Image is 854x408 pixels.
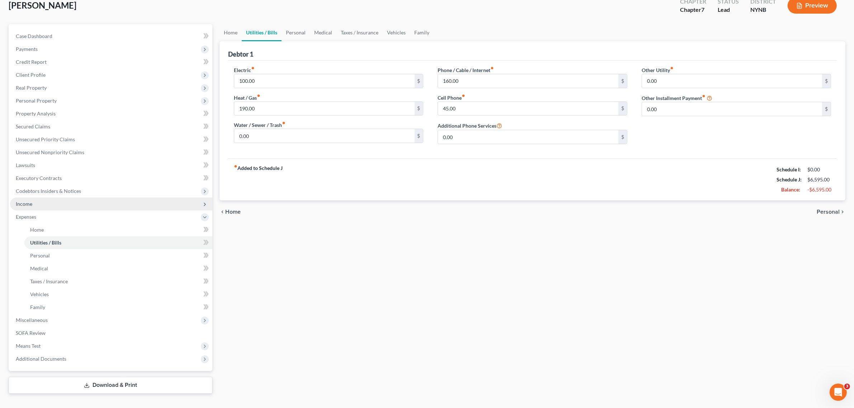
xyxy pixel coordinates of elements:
span: Miscellaneous [16,317,48,323]
div: NYNB [750,6,776,14]
i: fiber_manual_record [282,121,286,125]
a: Personal [24,249,212,262]
span: Secured Claims [16,123,50,129]
span: Case Dashboard [16,33,52,39]
a: Home [220,24,242,41]
span: Executory Contracts [16,175,62,181]
strong: Schedule I: [777,166,801,172]
label: Water / Sewer / Trash [234,121,286,129]
span: Family [30,304,45,310]
a: Taxes / Insurance [24,275,212,288]
a: Download & Print [9,377,212,394]
a: Personal [282,24,310,41]
span: Personal [817,209,840,215]
div: Lead [718,6,739,14]
a: Medical [310,24,336,41]
a: Case Dashboard [10,30,212,43]
span: Taxes / Insurance [30,278,68,284]
div: Chapter [680,6,706,14]
span: 3 [844,384,850,389]
a: Family [24,301,212,314]
span: Property Analysis [16,110,56,117]
input: -- [642,74,822,88]
input: -- [438,74,618,88]
span: Client Profile [16,72,46,78]
div: $ [618,102,627,115]
span: 7 [701,6,704,13]
span: Utilities / Bills [30,239,61,246]
a: Home [24,223,212,236]
span: Personal Property [16,98,57,104]
a: Taxes / Insurance [336,24,383,41]
span: Additional Documents [16,356,66,362]
span: SOFA Review [16,330,46,336]
label: Heat / Gas [234,94,260,101]
div: $ [618,130,627,144]
button: Personal chevron_right [817,209,845,215]
label: Cell Phone [438,94,465,101]
a: Medical [24,262,212,275]
strong: Schedule J: [777,176,802,182]
span: Payments [16,46,38,52]
input: -- [234,102,414,115]
div: $ [822,102,831,116]
span: Home [225,209,241,215]
a: Vehicles [24,288,212,301]
span: Unsecured Nonpriority Claims [16,149,84,155]
i: fiber_manual_record [702,94,706,98]
input: -- [438,130,618,144]
label: Other Utility [642,66,674,74]
span: Expenses [16,214,36,220]
label: Phone / Cable / Internet [438,66,494,74]
i: fiber_manual_record [251,66,255,70]
div: $ [415,74,423,88]
span: Unsecured Priority Claims [16,136,75,142]
a: Utilities / Bills [242,24,282,41]
span: Credit Report [16,59,47,65]
span: Codebtors Insiders & Notices [16,188,81,194]
i: chevron_left [220,209,225,215]
div: $ [822,74,831,88]
strong: Balance: [781,186,800,193]
input: -- [234,74,414,88]
div: $ [618,74,627,88]
a: Family [410,24,434,41]
i: fiber_manual_record [462,94,465,98]
a: Unsecured Priority Claims [10,133,212,146]
div: Debtor 1 [228,50,253,58]
i: fiber_manual_record [257,94,260,98]
label: Additional Phone Services [438,121,502,130]
a: SOFA Review [10,327,212,340]
span: Vehicles [30,291,49,297]
a: Vehicles [383,24,410,41]
input: -- [438,102,618,115]
div: $ [415,129,423,143]
span: Real Property [16,85,47,91]
a: Secured Claims [10,120,212,133]
button: chevron_left Home [220,209,241,215]
div: $ [415,102,423,115]
a: Property Analysis [10,107,212,120]
a: Unsecured Nonpriority Claims [10,146,212,159]
span: Means Test [16,343,41,349]
label: Other Installment Payment [642,94,706,102]
input: -- [234,129,414,143]
i: chevron_right [840,209,845,215]
span: Income [16,201,32,207]
span: Personal [30,252,50,258]
a: Executory Contracts [10,172,212,185]
i: fiber_manual_record [490,66,494,70]
i: fiber_manual_record [234,165,237,168]
div: $0.00 [807,166,831,173]
a: Utilities / Bills [24,236,212,249]
a: Lawsuits [10,159,212,172]
label: Electric [234,66,255,74]
iframe: Intercom live chat [830,384,847,401]
i: fiber_manual_record [670,66,674,70]
div: $6,595.00 [807,176,831,183]
span: Lawsuits [16,162,35,168]
a: Credit Report [10,56,212,68]
span: Home [30,227,44,233]
strong: Added to Schedule J [234,165,283,195]
input: -- [642,102,822,116]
